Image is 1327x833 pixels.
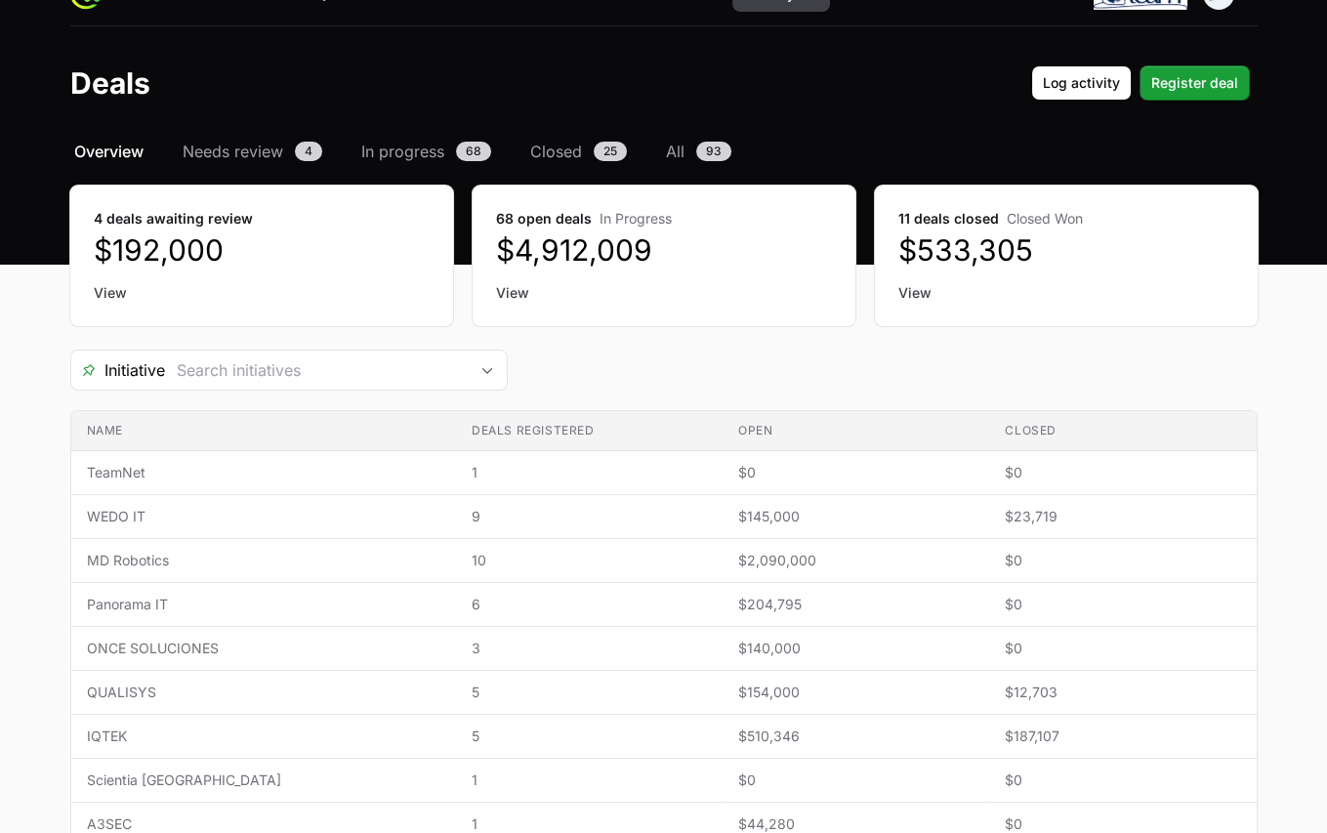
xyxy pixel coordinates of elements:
[87,595,440,614] span: Panorama IT
[496,232,832,268] dd: $4,912,009
[662,140,735,163] a: All93
[1005,727,1240,746] span: $187,107
[1005,595,1240,614] span: $0
[87,639,440,658] span: ONCE SOLUCIONES
[666,140,684,163] span: All
[87,551,440,570] span: MD Robotics
[1005,771,1240,790] span: $0
[472,639,707,658] span: 3
[357,140,495,163] a: In progress68
[87,463,440,482] span: TeamNet
[1031,65,1132,101] button: Log activity
[165,351,468,390] input: Search initiatives
[696,142,731,161] span: 93
[723,411,989,451] th: Open
[738,683,974,702] span: $154,000
[530,140,582,163] span: Closed
[70,65,150,101] h1: Deals
[1005,551,1240,570] span: $0
[1140,65,1250,101] button: Register deal
[1151,71,1238,95] span: Register deal
[594,142,627,161] span: 25
[989,411,1256,451] th: Closed
[472,727,707,746] span: 5
[295,142,322,161] span: 4
[600,210,672,227] span: In Progress
[738,507,974,526] span: $145,000
[94,232,430,268] dd: $192,000
[456,411,723,451] th: Deals registered
[70,140,147,163] a: Overview
[472,683,707,702] span: 5
[361,140,444,163] span: In progress
[472,595,707,614] span: 6
[87,683,440,702] span: QUALISYS
[87,727,440,746] span: IQTEK
[87,771,440,790] span: Scientia [GEOGRAPHIC_DATA]
[87,507,440,526] span: WEDO IT
[472,551,707,570] span: 10
[898,209,1234,229] dt: 11 deals closed
[1005,463,1240,482] span: $0
[898,232,1234,268] dd: $533,305
[1031,65,1250,101] div: Primary actions
[472,507,707,526] span: 9
[94,283,430,303] a: View
[71,358,165,382] span: Initiative
[1005,683,1240,702] span: $12,703
[496,209,832,229] dt: 68 open deals
[526,140,631,163] a: Closed25
[472,771,707,790] span: 1
[71,411,456,451] th: Name
[1005,507,1240,526] span: $23,719
[183,140,283,163] span: Needs review
[738,551,974,570] span: $2,090,000
[496,283,832,303] a: View
[94,209,430,229] dt: 4 deals awaiting review
[179,140,326,163] a: Needs review4
[1007,210,1083,227] span: Closed Won
[738,727,974,746] span: $510,346
[738,595,974,614] span: $204,795
[468,351,507,390] div: Open
[738,639,974,658] span: $140,000
[1005,639,1240,658] span: $0
[472,463,707,482] span: 1
[70,140,1258,163] nav: Deals navigation
[456,142,491,161] span: 68
[1043,71,1120,95] span: Log activity
[738,771,974,790] span: $0
[738,463,974,482] span: $0
[898,283,1234,303] a: View
[74,140,144,163] span: Overview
